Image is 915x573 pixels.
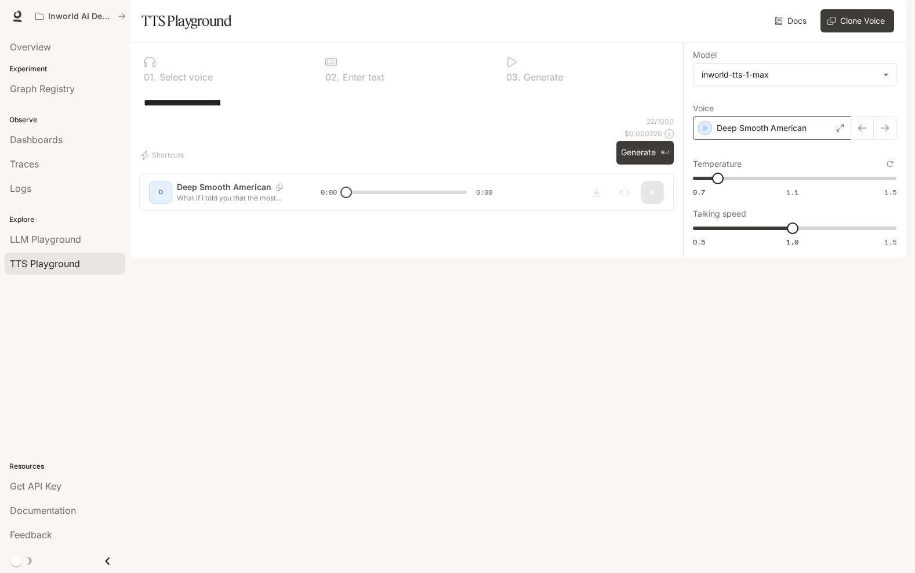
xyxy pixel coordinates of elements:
[702,69,877,81] div: inworld-tts-1-max
[139,146,188,165] button: Shortcuts
[884,158,896,170] button: Reset to default
[693,237,705,247] span: 0.5
[693,51,717,59] p: Model
[693,210,746,218] p: Talking speed
[616,141,674,165] button: Generate⌘⏎
[786,187,798,197] span: 1.1
[30,5,131,28] button: All workspaces
[786,237,798,247] span: 1.0
[141,9,231,32] h1: TTS Playground
[144,72,157,82] p: 0 1 .
[884,237,896,247] span: 1.5
[660,149,669,156] p: ⌘⏎
[693,160,742,168] p: Temperature
[647,116,674,126] p: 22 / 1000
[693,187,705,197] span: 0.7
[340,72,384,82] p: Enter text
[717,122,807,134] p: Deep Smooth American
[884,187,896,197] span: 1.5
[693,104,714,112] p: Voice
[325,72,340,82] p: 0 2 .
[820,9,894,32] button: Clone Voice
[772,9,811,32] a: Docs
[506,72,521,82] p: 0 3 .
[521,72,563,82] p: Generate
[693,64,896,86] div: inworld-tts-1-max
[624,129,662,138] p: $ 0.000220
[48,12,113,21] p: Inworld AI Demos
[157,72,213,82] p: Select voice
